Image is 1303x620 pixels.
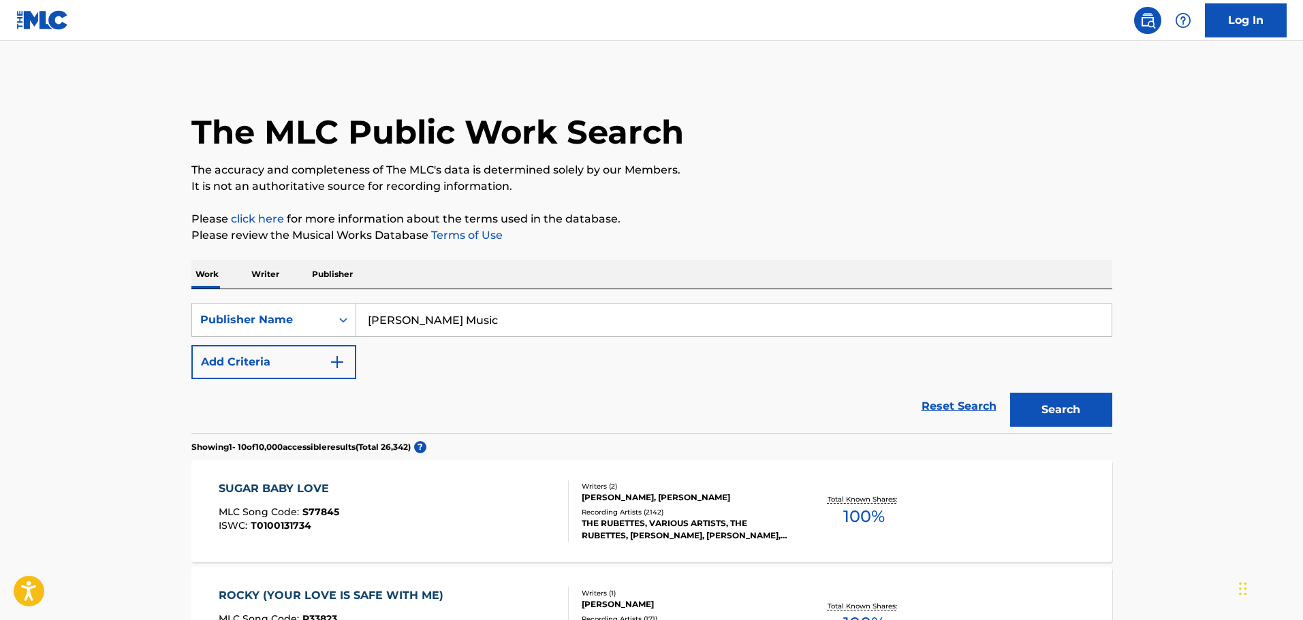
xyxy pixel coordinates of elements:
button: Add Criteria [191,345,356,379]
p: Publisher [308,260,357,289]
a: click here [231,212,284,225]
img: 9d2ae6d4665cec9f34b9.svg [329,354,345,370]
a: Reset Search [915,391,1003,421]
div: Publisher Name [200,312,323,328]
div: Recording Artists ( 2142 ) [582,507,787,517]
a: SUGAR BABY LOVEMLC Song Code:S77845ISWC:T0100131734Writers (2)[PERSON_NAME], [PERSON_NAME]Recordi... [191,460,1112,562]
a: Log In [1205,3,1287,37]
form: Search Form [191,303,1112,434]
p: It is not an authoritative source for recording information. [191,178,1112,195]
span: S77845 [302,506,339,518]
img: help [1175,12,1191,29]
span: T0100131734 [251,519,311,532]
img: MLC Logo [16,10,69,30]
div: Writers ( 2 ) [582,481,787,491]
img: search [1140,12,1156,29]
div: SUGAR BABY LOVE [219,480,339,497]
div: [PERSON_NAME] [582,598,787,610]
span: MLC Song Code : [219,506,302,518]
p: Work [191,260,223,289]
p: Please for more information about the terms used in the database. [191,211,1112,227]
div: Help [1169,7,1197,34]
a: Public Search [1134,7,1161,34]
span: 100 % [843,504,885,529]
div: ROCKY (YOUR LOVE IS SAFE WITH ME) [219,587,450,604]
div: [PERSON_NAME], [PERSON_NAME] [582,491,787,504]
span: ISWC : [219,519,251,532]
div: Drag [1239,568,1247,609]
p: Total Known Shares: [828,601,900,611]
span: ? [414,441,426,453]
button: Search [1010,393,1112,427]
p: Writer [247,260,283,289]
p: Showing 1 - 10 of 10,000 accessible results (Total 26,342 ) [191,441,411,453]
h1: The MLC Public Work Search [191,112,684,152]
a: Terms of Use [428,229,503,242]
iframe: Chat Widget [1235,555,1303,620]
p: The accuracy and completeness of The MLC's data is determined solely by our Members. [191,162,1112,178]
p: Please review the Musical Works Database [191,227,1112,244]
p: Total Known Shares: [828,494,900,504]
div: Writers ( 1 ) [582,588,787,598]
div: THE RUBETTES, VARIOUS ARTISTS, THE RUBETTES, [PERSON_NAME], [PERSON_NAME], [PERSON_NAME], DJ AC-DC [582,517,787,542]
